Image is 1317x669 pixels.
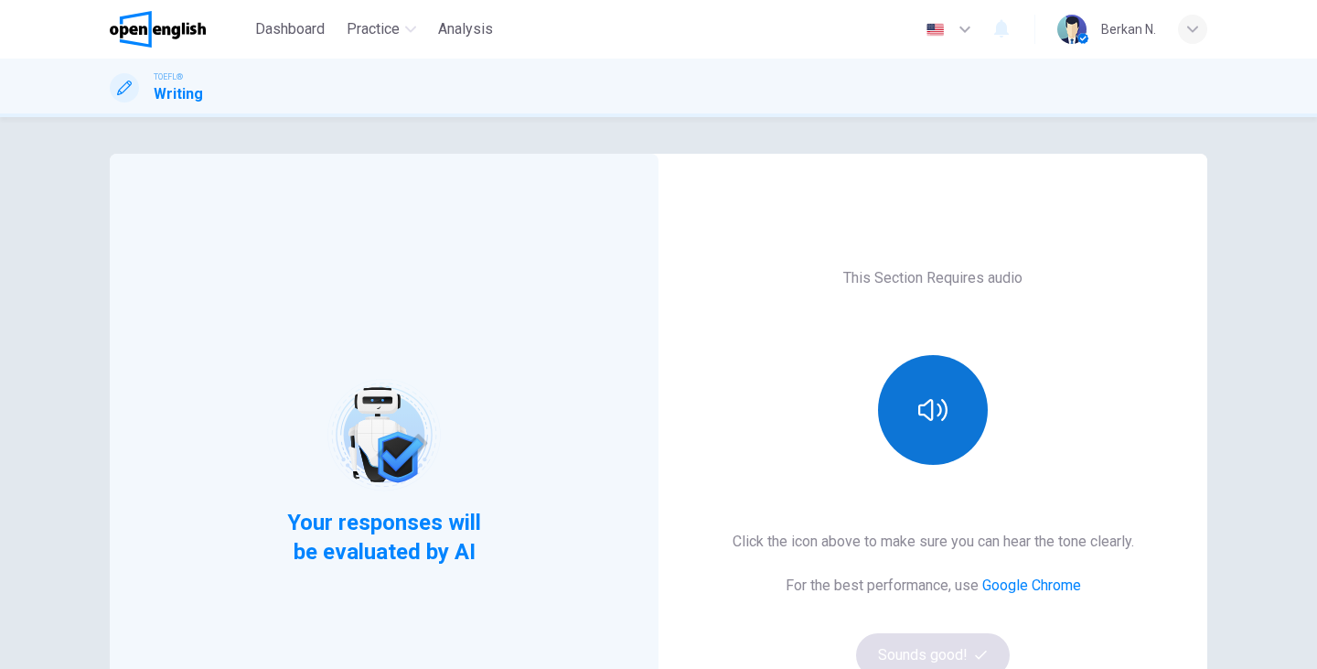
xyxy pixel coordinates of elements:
span: Practice [347,18,400,40]
h6: This Section Requires audio [843,267,1023,289]
button: Practice [339,13,423,46]
a: Google Chrome [982,577,1081,594]
span: Analysis [438,18,493,40]
button: Analysis [431,13,500,46]
a: OpenEnglish logo [110,11,248,48]
h6: For the best performance, use [786,575,1081,597]
span: TOEFL® [154,70,183,83]
h1: Writing [154,83,203,105]
img: en [924,23,947,37]
span: Your responses will be evaluated by AI [273,508,496,566]
button: Dashboard [248,13,332,46]
img: Profile picture [1057,15,1087,44]
h6: Click the icon above to make sure you can hear the tone clearly. [733,531,1134,553]
span: Dashboard [255,18,325,40]
img: robot icon [326,377,442,493]
img: OpenEnglish logo [110,11,206,48]
div: Berkan N. [1101,18,1156,40]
